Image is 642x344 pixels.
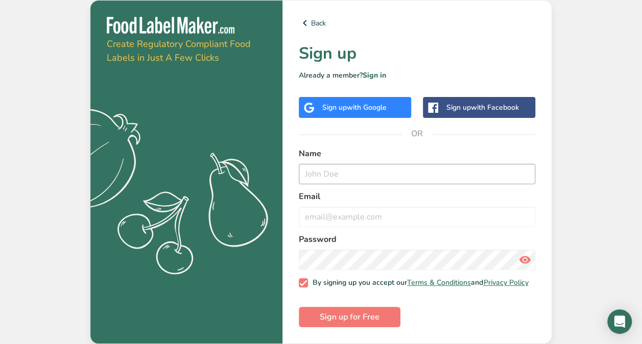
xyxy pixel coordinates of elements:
a: Back [299,17,535,29]
span: OR [402,118,433,149]
a: Sign in [363,70,386,80]
h1: Sign up [299,41,535,66]
span: with Google [347,103,387,112]
div: Sign up [446,102,519,113]
a: Privacy Policy [483,278,528,287]
a: Terms & Conditions [407,278,471,287]
img: Food Label Maker [107,17,234,34]
div: Open Intercom Messenger [607,309,632,334]
div: Sign up [322,102,387,113]
label: Password [299,233,535,245]
span: By signing up you accept our and [308,278,529,287]
input: John Doe [299,164,535,184]
input: email@example.com [299,207,535,227]
label: Name [299,148,535,160]
label: Email [299,190,535,203]
span: Sign up for Free [320,311,379,323]
span: with Facebook [471,103,519,112]
p: Already a member? [299,70,535,81]
span: Create Regulatory Compliant Food Labels in Just A Few Clicks [107,38,251,64]
button: Sign up for Free [299,307,400,327]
